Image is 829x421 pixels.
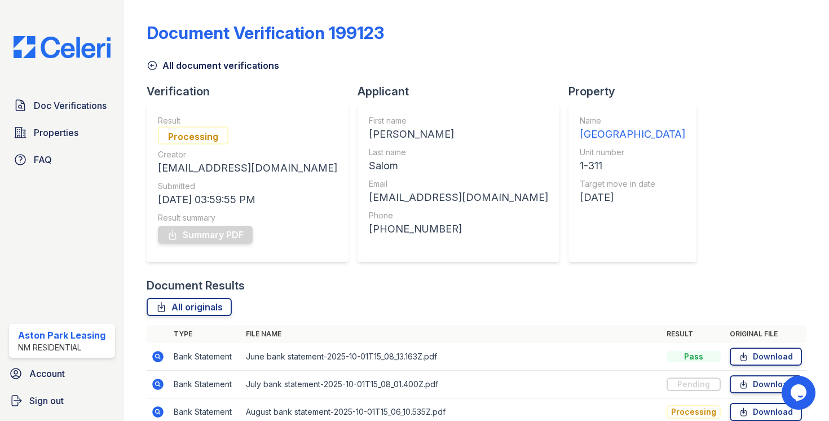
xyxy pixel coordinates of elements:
div: [DATE] 03:59:55 PM [158,192,337,208]
div: Salom [369,158,548,174]
a: Properties [9,121,115,144]
td: Bank Statement [169,343,241,371]
div: Pending [667,378,721,391]
div: Unit number [580,147,685,158]
a: All originals [147,298,232,316]
div: Phone [369,210,548,221]
img: CE_Logo_Blue-a8612792a0a2168367f1c8372b55b34899dd931a85d93a1a3d3e32e68fde9ad4.png [5,36,120,58]
div: Creator [158,149,337,160]
div: Result [158,115,337,126]
div: Aston Park Leasing [18,328,105,342]
span: Sign out [29,394,64,407]
div: Name [580,115,685,126]
td: July bank statement-2025-10-01T15_08_01.400Z.pdf [241,371,662,398]
th: Result [662,325,725,343]
div: [PHONE_NUMBER] [369,221,548,237]
div: [DATE] [580,190,685,205]
div: Email [369,178,548,190]
a: Download [730,375,802,393]
th: Type [169,325,241,343]
span: Account [29,367,65,380]
a: Account [5,362,120,385]
div: Applicant [358,84,568,99]
th: Original file [725,325,806,343]
div: [EMAIL_ADDRESS][DOMAIN_NAME] [158,160,337,176]
div: Target move in date [580,178,685,190]
div: Result summary [158,212,337,223]
div: [EMAIL_ADDRESS][DOMAIN_NAME] [369,190,548,205]
td: Bank Statement [169,371,241,398]
a: Download [730,403,802,421]
div: 1-311 [580,158,685,174]
div: [PERSON_NAME] [369,126,548,142]
div: [GEOGRAPHIC_DATA] [580,126,685,142]
div: Last name [369,147,548,158]
iframe: chat widget [782,376,818,410]
a: Doc Verifications [9,94,115,117]
div: Document Verification 199123 [147,23,384,43]
div: Document Results [147,278,245,293]
td: June bank statement-2025-10-01T15_08_13.163Z.pdf [241,343,662,371]
a: All document verifications [147,59,279,72]
div: Processing [158,126,228,144]
div: Verification [147,84,358,99]
span: Properties [34,126,78,139]
span: FAQ [34,153,52,166]
a: FAQ [9,148,115,171]
span: Doc Verifications [34,99,107,112]
div: Processing [667,405,721,419]
a: Name [GEOGRAPHIC_DATA] [580,115,685,142]
a: Sign out [5,389,120,412]
th: File name [241,325,662,343]
div: Pass [667,351,721,362]
div: Submitted [158,181,337,192]
div: NM Residential [18,342,105,353]
a: Download [730,348,802,366]
div: Property [568,84,705,99]
div: First name [369,115,548,126]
